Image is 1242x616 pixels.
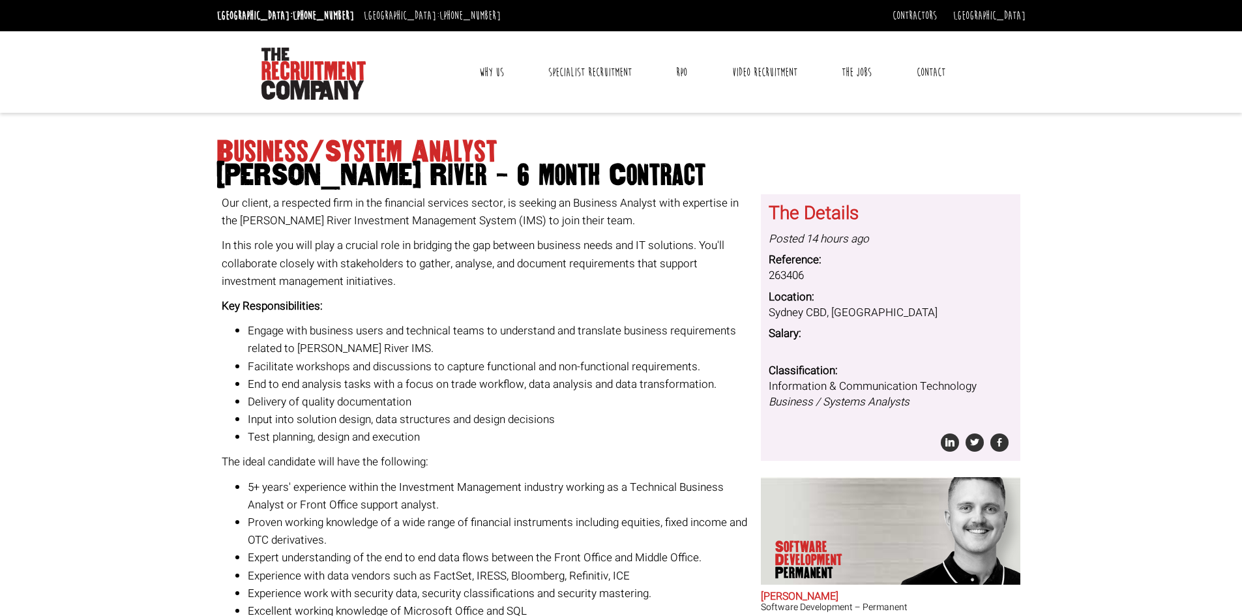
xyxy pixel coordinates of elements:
li: [GEOGRAPHIC_DATA]: [361,5,504,26]
h2: [PERSON_NAME] [761,591,1020,603]
a: Contact [907,56,955,89]
dd: 263406 [769,268,1013,284]
dd: Information & Communication Technology [769,379,1013,411]
h3: The Details [769,204,1013,224]
i: Posted 14 hours ago [769,231,869,247]
li: Facilitate workshops and discussions to capture functional and non-functional requirements. [248,358,751,375]
dt: Location: [769,289,1013,305]
a: [GEOGRAPHIC_DATA] [953,8,1026,23]
img: The Recruitment Company [261,48,366,100]
li: Proven working knowledge of a wide range of financial instruments including equities, fixed incom... [248,514,751,549]
a: Contractors [893,8,937,23]
li: Experience with data vendors such as FactSet, IRESS, Bloomberg, Refinitiv, ICE [248,567,751,585]
span: Permanent [775,566,876,579]
li: Expert understanding of the end to end data flows between the Front Office and Middle Office. [248,549,751,566]
dt: Reference: [769,252,1013,268]
li: 5+ years' experience within the Investment Management industry working as a Technical Business An... [248,478,751,514]
li: Test planning, design and execution [248,428,751,446]
li: Engage with business users and technical teams to understand and translate business requirements ... [248,322,751,357]
p: Our client, a respected firm in the financial services sector, is seeking an Business Analyst wit... [222,194,751,229]
p: Software Development [775,540,876,579]
dt: Classification: [769,363,1013,379]
a: [PHONE_NUMBER] [439,8,501,23]
li: [GEOGRAPHIC_DATA]: [214,5,357,26]
a: RPO [666,56,697,89]
dt: Salary: [769,326,1013,342]
li: Experience work with security data, security classifications and security mastering. [248,585,751,602]
a: Why Us [469,56,514,89]
i: Business / Systems Analysts [769,394,909,410]
li: Input into solution design, data structures and design decisions [248,411,751,428]
span: [PERSON_NAME] River - 6 month Contract [217,164,1026,187]
img: Sam Williamson does Software Development Permanent [895,477,1020,585]
li: Delivery of quality documentation [248,393,751,411]
strong: Key Responsibilities: [222,298,323,314]
dd: Sydney CBD, [GEOGRAPHIC_DATA] [769,305,1013,321]
h3: Software Development – Permanent [761,602,1020,612]
p: In this role you will play a crucial role in bridging the gap between business needs and IT solut... [222,237,751,290]
p: The ideal candidate will have the following: [222,453,751,471]
a: Specialist Recruitment [539,56,642,89]
a: The Jobs [832,56,881,89]
li: End to end analysis tasks with a focus on trade workflow, data analysis and data transformation. [248,375,751,393]
a: Video Recruitment [722,56,807,89]
h1: Business/System Analyst [217,140,1026,187]
a: [PHONE_NUMBER] [293,8,354,23]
